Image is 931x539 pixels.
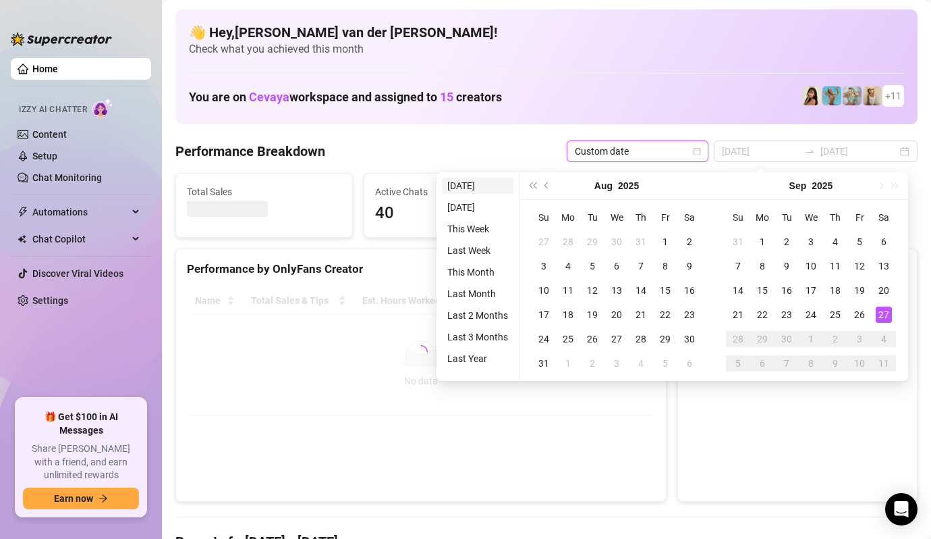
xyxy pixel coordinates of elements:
td: 2025-08-16 [677,278,702,303]
img: Dominis [822,86,841,105]
td: 2025-08-01 [653,230,677,254]
span: 40 [375,201,530,226]
th: Sa [872,205,896,230]
td: 2025-08-11 [556,278,580,303]
div: 4 [876,331,892,347]
div: 8 [657,258,673,274]
td: 2025-08-04 [556,254,580,278]
a: Content [32,129,67,140]
div: 6 [754,355,770,371]
img: Chat Copilot [18,234,26,244]
td: 2025-09-20 [872,278,896,303]
span: 🎁 Get $100 in AI Messages [23,411,139,437]
div: 31 [730,234,746,250]
td: 2025-10-08 [799,351,823,376]
td: 2025-08-19 [580,303,604,327]
div: 7 [633,258,649,274]
div: 21 [633,307,649,323]
td: 2025-10-10 [847,351,872,376]
span: calendar [693,147,701,155]
div: 2 [779,234,795,250]
td: 2025-08-27 [604,327,629,351]
div: 30 [779,331,795,347]
td: 2025-09-11 [823,254,847,278]
td: 2025-07-31 [629,230,653,254]
td: 2025-09-13 [872,254,896,278]
div: 6 [876,234,892,250]
td: 2025-09-02 [580,351,604,376]
div: 4 [560,258,576,274]
li: Last Year [442,351,513,367]
button: Choose a month [594,172,613,199]
td: 2025-08-21 [629,303,653,327]
div: 5 [584,258,600,274]
div: 30 [681,331,698,347]
div: 26 [584,331,600,347]
td: 2025-09-15 [750,278,774,303]
div: 10 [536,282,552,299]
td: 2025-07-29 [580,230,604,254]
div: 9 [827,355,843,371]
td: 2025-08-20 [604,303,629,327]
td: 2025-09-12 [847,254,872,278]
a: Home [32,63,58,74]
span: + 11 [885,88,901,103]
span: Earn now [54,493,93,504]
td: 2025-10-11 [872,351,896,376]
div: 17 [536,307,552,323]
td: 2025-08-23 [677,303,702,327]
div: Performance by OnlyFans Creator [187,260,655,278]
div: 11 [876,355,892,371]
div: 3 [536,258,552,274]
div: 25 [827,307,843,323]
td: 2025-09-09 [774,254,799,278]
div: 12 [584,282,600,299]
div: 3 [803,234,819,250]
td: 2025-09-14 [726,278,750,303]
td: 2025-09-17 [799,278,823,303]
div: 19 [584,307,600,323]
span: arrow-right [98,494,108,503]
td: 2025-09-19 [847,278,872,303]
div: 21 [730,307,746,323]
td: 2025-09-06 [872,230,896,254]
div: 6 [681,355,698,371]
div: 22 [657,307,673,323]
div: 9 [779,258,795,274]
li: [DATE] [442,178,513,194]
th: Th [629,205,653,230]
div: 24 [803,307,819,323]
td: 2025-09-02 [774,230,799,254]
span: Automations [32,201,128,223]
td: 2025-08-30 [677,327,702,351]
div: 2 [827,331,843,347]
td: 2025-09-10 [799,254,823,278]
div: 10 [851,355,868,371]
button: Earn nowarrow-right [23,488,139,509]
td: 2025-09-26 [847,303,872,327]
li: Last Week [442,242,513,259]
span: thunderbolt [18,207,28,217]
th: Su [726,205,750,230]
td: 2025-08-31 [726,230,750,254]
td: 2025-07-28 [556,230,580,254]
img: Tokyo [802,86,821,105]
td: 2025-08-17 [532,303,556,327]
th: Sa [677,205,702,230]
img: Megan [863,86,882,105]
img: Olivia [843,86,862,105]
div: 15 [657,282,673,299]
div: 1 [803,331,819,347]
div: 24 [536,331,552,347]
td: 2025-08-02 [677,230,702,254]
div: 15 [754,282,770,299]
div: 27 [536,234,552,250]
div: 27 [609,331,625,347]
td: 2025-08-12 [580,278,604,303]
div: 5 [851,234,868,250]
div: 2 [681,234,698,250]
div: 4 [827,234,843,250]
div: 10 [803,258,819,274]
td: 2025-10-02 [823,327,847,351]
td: 2025-08-31 [532,351,556,376]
